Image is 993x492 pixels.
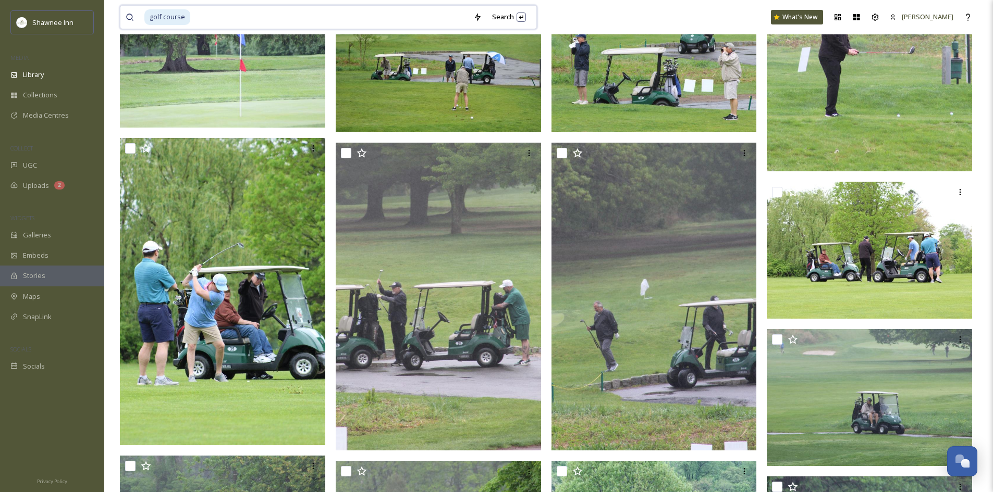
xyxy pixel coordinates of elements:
span: Collections [23,90,57,100]
a: [PERSON_NAME] [885,7,959,27]
span: Maps [23,292,40,301]
span: Stories [23,271,45,281]
span: WIDGETS [10,214,34,222]
span: Media Centres [23,110,69,120]
div: Search [487,7,531,27]
span: COLLECT [10,144,33,152]
img: ext_1746623849.731628_Smyoung121@gmail.com-20250506_205529_0DEF5F.jpeg [767,329,972,466]
a: Privacy Policy [37,474,67,487]
span: [PERSON_NAME] [902,12,953,21]
span: Embeds [23,250,48,260]
a: What's New [771,10,823,24]
span: Uploads [23,181,49,191]
button: Open Chat [947,446,977,476]
img: ext_1746623848.121911_Smyoung121@gmail.com-20250506_205529_0EA084.jpeg [336,143,541,450]
span: Socials [23,361,45,371]
img: ext_1746623855.260912_Smyoung121@gmail.com-20250506_205628_0974A7.jpeg [767,182,972,319]
img: ext_1746623847.068937_Smyoung121@gmail.com-20250506_205529_08CAEF.jpeg [551,143,757,450]
span: SnapLink [23,312,52,322]
span: Galleries [23,230,51,240]
img: ext_1746623855.227287_Smyoung121@gmail.com-20250506_205628_01EDF4.jpeg [120,138,325,445]
span: SOCIALS [10,345,31,353]
span: Shawnee Inn [32,18,73,27]
div: 2 [54,181,65,190]
span: Library [23,70,44,80]
span: Privacy Policy [37,478,67,485]
span: UGC [23,160,37,170]
span: golf course [144,9,190,24]
img: shawnee-300x300.jpg [17,17,27,28]
span: MEDIA [10,54,29,61]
